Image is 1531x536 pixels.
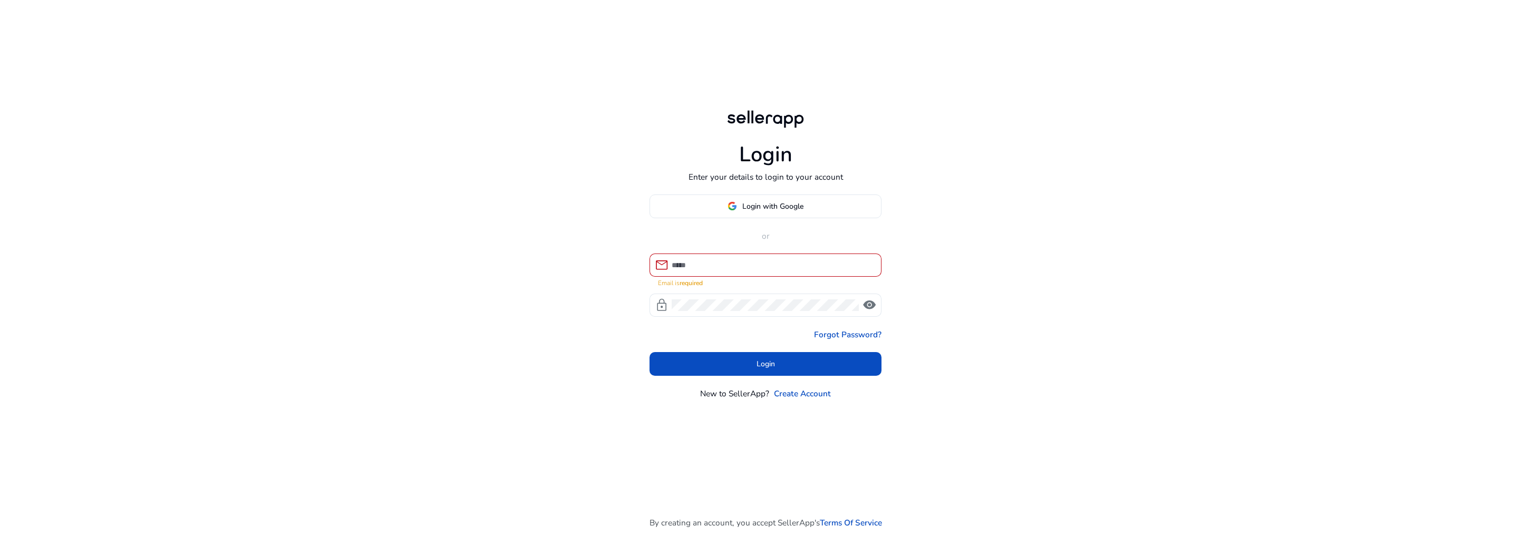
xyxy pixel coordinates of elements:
p: or [650,230,881,242]
button: Login [650,352,881,376]
a: Create Account [774,387,831,399]
button: Login with Google [650,194,881,218]
a: Forgot Password? [814,328,881,340]
h1: Login [739,142,792,168]
mat-error: Email is [658,277,873,288]
span: visibility [863,298,876,312]
span: Login [757,358,775,369]
p: New to SellerApp? [700,387,769,399]
span: lock [655,298,668,312]
span: mail [655,258,668,272]
strong: required [680,279,703,287]
span: Login with Google [742,201,803,212]
img: google-logo.svg [728,201,737,211]
a: Terms Of Service [820,516,882,529]
p: Enter your details to login to your account [689,171,843,183]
